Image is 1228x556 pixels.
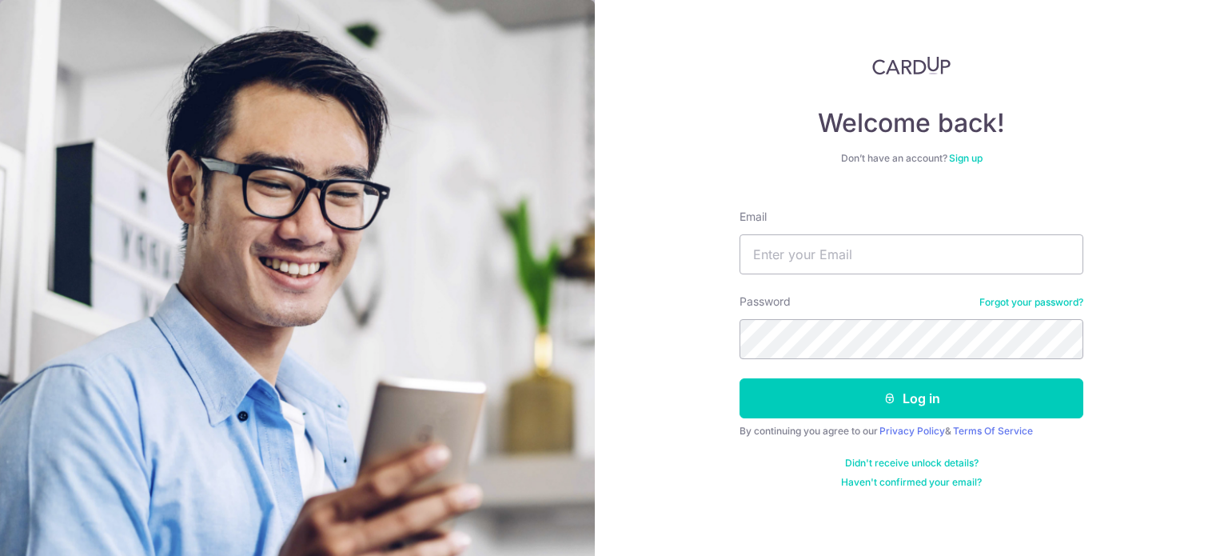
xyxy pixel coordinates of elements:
[979,296,1083,309] a: Forgot your password?
[740,234,1083,274] input: Enter your Email
[953,425,1033,437] a: Terms Of Service
[872,56,951,75] img: CardUp Logo
[740,152,1083,165] div: Don’t have an account?
[949,152,983,164] a: Sign up
[740,209,767,225] label: Email
[740,425,1083,438] div: By continuing you agree to our &
[841,476,982,489] a: Haven't confirmed your email?
[740,294,791,310] label: Password
[740,378,1083,418] button: Log in
[740,107,1083,139] h4: Welcome back!
[879,425,945,437] a: Privacy Policy
[845,457,979,470] a: Didn't receive unlock details?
